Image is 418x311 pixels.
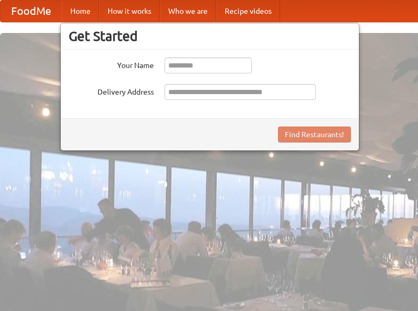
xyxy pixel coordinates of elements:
[160,1,216,22] a: Who we are
[62,1,99,22] a: Home
[278,127,351,142] button: Find Restaurants!
[69,57,154,71] label: Your Name
[69,84,154,97] label: Delivery Address
[216,1,280,22] a: Recipe videos
[99,1,160,22] a: How it works
[1,1,62,22] a: FoodMe
[69,28,351,44] h3: Get Started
